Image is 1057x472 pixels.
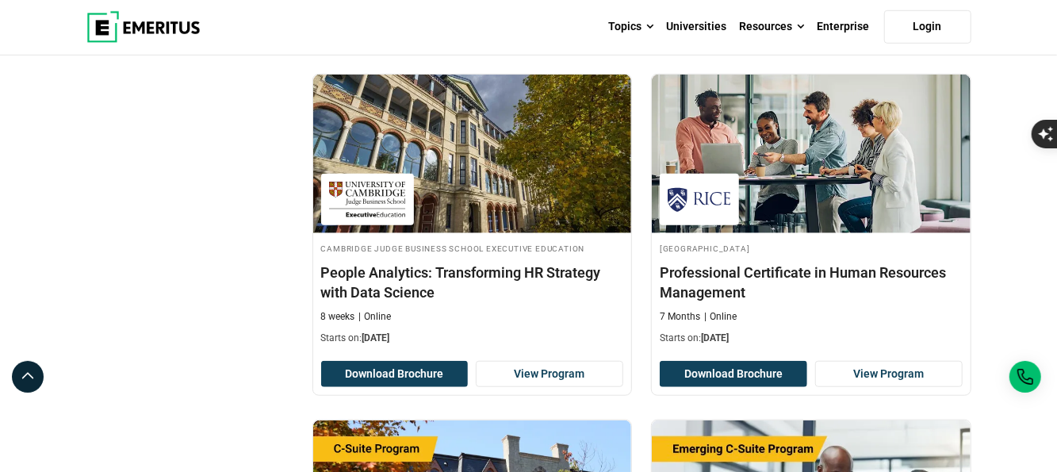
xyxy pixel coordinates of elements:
h4: Professional Certificate in Human Resources Management [660,263,963,302]
a: Human Resources Course by Rice University - December 11, 2025 Rice University [GEOGRAPHIC_DATA] P... [652,75,971,353]
h4: Cambridge Judge Business School Executive Education [321,241,624,255]
a: View Program [476,361,623,388]
p: Starts on: [321,332,624,345]
img: Rice University [668,182,731,217]
a: View Program [815,361,963,388]
img: Professional Certificate in Human Resources Management | Online Human Resources Course [652,75,971,233]
a: Login [884,10,971,44]
img: People Analytics: Transforming HR Strategy with Data Science | Online Data Science and Analytics ... [313,75,632,233]
img: Cambridge Judge Business School Executive Education [329,182,406,217]
h4: People Analytics: Transforming HR Strategy with Data Science [321,263,624,302]
a: Data Science and Analytics Course by Cambridge Judge Business School Executive Education - Novemb... [313,75,632,353]
p: Online [704,310,737,324]
span: [DATE] [701,332,729,343]
span: [DATE] [362,332,390,343]
button: Download Brochure [660,361,807,388]
h4: [GEOGRAPHIC_DATA] [660,241,963,255]
p: Starts on: [660,332,963,345]
button: Download Brochure [321,361,469,388]
p: 8 weeks [321,310,355,324]
p: 7 Months [660,310,700,324]
p: Online [359,310,392,324]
